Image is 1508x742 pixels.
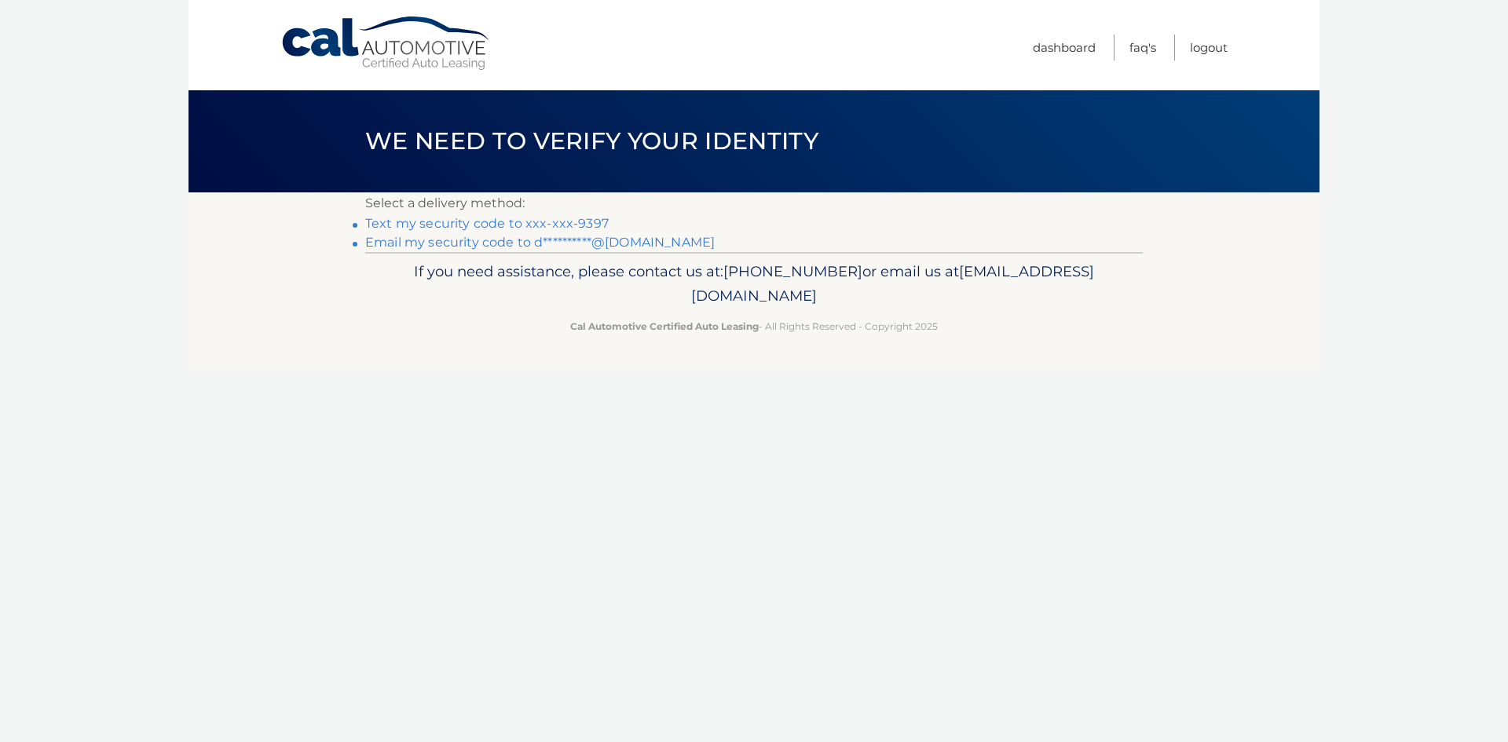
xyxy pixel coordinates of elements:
[375,259,1133,309] p: If you need assistance, please contact us at: or email us at
[280,16,492,71] a: Cal Automotive
[365,126,818,155] span: We need to verify your identity
[1129,35,1156,60] a: FAQ's
[723,262,862,280] span: [PHONE_NUMBER]
[365,216,609,231] a: Text my security code to xxx-xxx-9397
[570,320,759,332] strong: Cal Automotive Certified Auto Leasing
[365,235,715,250] a: Email my security code to d**********@[DOMAIN_NAME]
[365,192,1143,214] p: Select a delivery method:
[375,318,1133,334] p: - All Rights Reserved - Copyright 2025
[1033,35,1096,60] a: Dashboard
[1190,35,1228,60] a: Logout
